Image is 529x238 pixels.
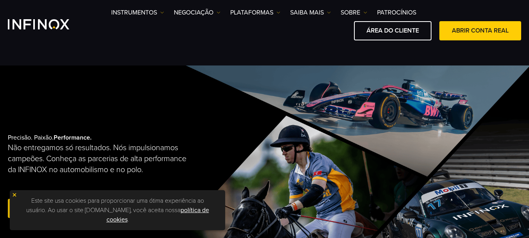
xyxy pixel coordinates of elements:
[290,8,331,17] a: Saiba mais
[377,8,416,17] a: Patrocínios
[8,121,239,233] div: Precisão. Paixão.
[14,194,221,226] p: Este site usa cookies para proporcionar uma ótima experiência ao usuário. Ao usar o site [DOMAIN_...
[439,21,521,40] a: ABRIR CONTA REAL
[12,192,17,198] img: yellow close icon
[230,8,280,17] a: PLATAFORMAS
[54,134,92,142] strong: Performance.
[341,8,367,17] a: SOBRE
[174,8,220,17] a: NEGOCIAÇÃO
[354,21,432,40] a: ÁREA DO CLIENTE
[8,142,193,175] p: Não entregamos só resultados. Nós impulsionamos campeões. Conheça as parcerias de alta performanc...
[8,199,104,218] a: abra uma conta real
[111,8,164,17] a: Instrumentos
[8,19,88,29] a: INFINOX Logo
